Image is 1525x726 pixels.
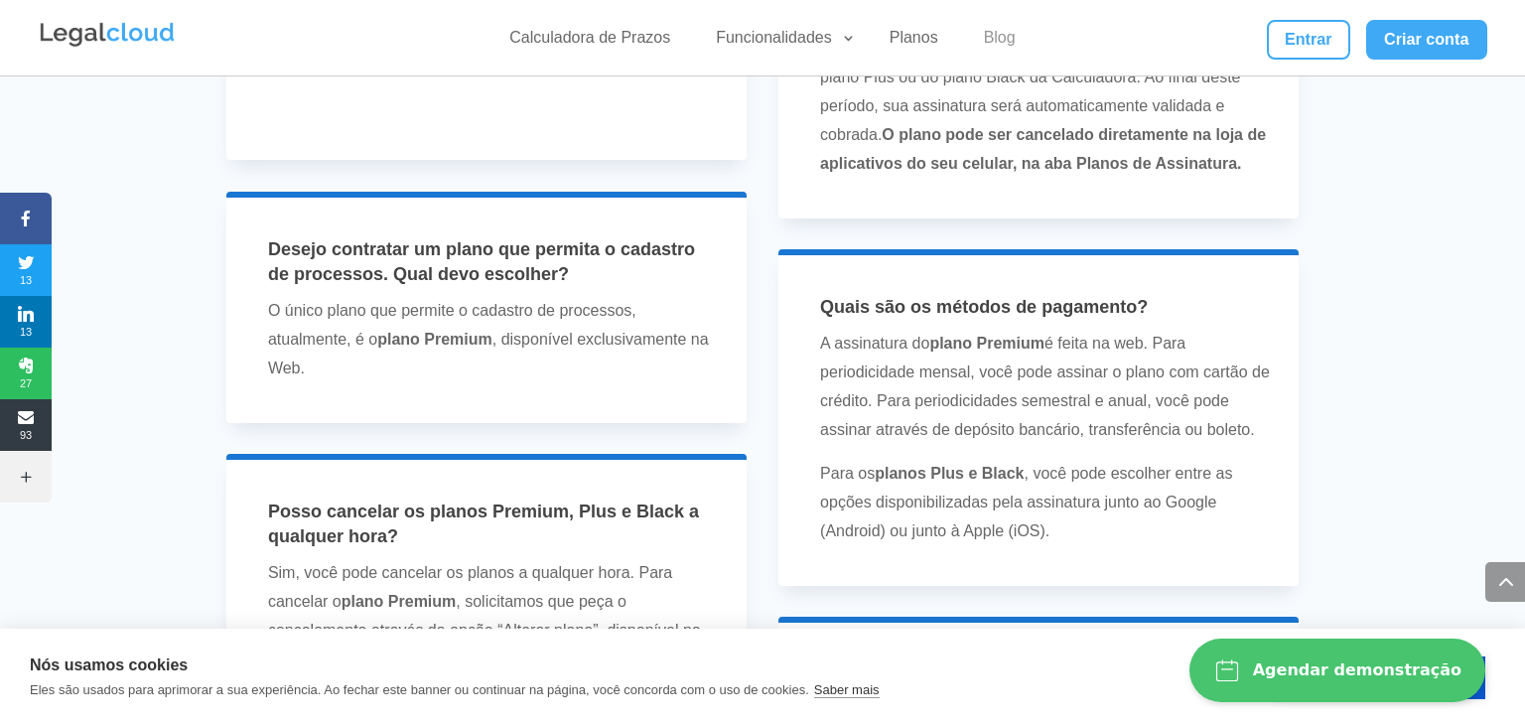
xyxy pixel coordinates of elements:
[268,559,720,689] p: Sim, você pode cancelar os planos a qualquer hora. Para cancelar o , solicitamos que peça o cance...
[704,28,856,57] a: Funcionalidades
[875,465,1024,482] strong: planos Plus e Black
[820,460,1272,545] p: Para os , você pode escolher entre as opções disponibilizadas pela assinatura junto ao Google (An...
[878,28,950,57] a: Planos
[820,297,1148,317] span: Quais são os métodos de pagamento?
[1366,20,1487,60] a: Criar conta
[820,330,1272,460] p: A assinatura do é feita na web. Para periodicidade mensal, você pode assinar o plano com cartão d...
[814,682,880,698] a: Saber mais
[820,7,1272,179] p: Fornecemos um período de testes gratuito de 7 dias, , para você conhecer as funcionalidades do pl...
[30,682,809,697] p: Eles são usados para aprimorar a sua experiência. Ao fechar este banner ou continuar na página, v...
[38,20,177,50] img: Legalcloud Logo
[497,28,682,57] a: Calculadora de Prazos
[38,36,177,53] a: Logo da Legalcloud
[342,593,457,610] strong: plano Premium
[377,331,492,348] strong: plano Premium
[929,335,1044,352] strong: plano Premium
[268,297,720,382] p: O único plano que permite o cadastro de processos, atualmente, é o , disponível exclusivamente na...
[268,239,695,284] span: Desejo contratar um plano que permita o cadastro de processos. Qual devo escolher?
[268,502,699,546] span: Posso cancelar os planos Premium, Plus e Black a qualquer hora?
[972,28,1028,57] a: Blog
[1267,20,1350,60] a: Entrar
[820,126,1266,172] strong: O plano pode ser cancelado diretamente na loja de aplicativos do seu celular, na aba Planos de As...
[30,656,188,673] strong: Nós usamos cookies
